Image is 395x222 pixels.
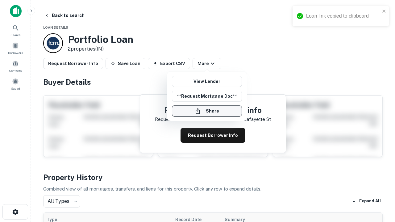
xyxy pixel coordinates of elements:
button: close [382,9,386,14]
iframe: Chat Widget [364,173,395,202]
a: View Lender [172,76,242,87]
button: Share [172,105,242,117]
div: Loan link copied to clipboard [306,12,380,20]
button: **Request Mortgage Doc** [172,91,242,102]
